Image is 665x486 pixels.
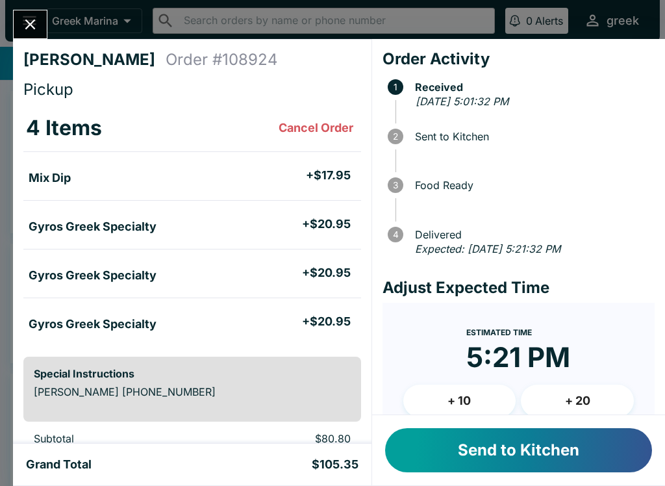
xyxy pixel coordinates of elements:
[29,268,157,283] h5: Gyros Greek Specialty
[385,428,652,472] button: Send to Kitchen
[392,229,398,240] text: 4
[466,340,570,374] time: 5:21 PM
[408,131,655,142] span: Sent to Kitchen
[393,180,398,190] text: 3
[26,115,102,141] h3: 4 Items
[23,50,166,70] h4: [PERSON_NAME]
[302,216,351,232] h5: + $20.95
[223,432,350,445] p: $80.80
[29,219,157,235] h5: Gyros Greek Specialty
[383,278,655,298] h4: Adjust Expected Time
[34,367,351,380] h6: Special Instructions
[29,170,71,186] h5: Mix Dip
[14,10,47,38] button: Close
[29,316,157,332] h5: Gyros Greek Specialty
[166,50,278,70] h4: Order # 108924
[273,115,358,141] button: Cancel Order
[408,229,655,240] span: Delivered
[466,327,532,337] span: Estimated Time
[415,242,560,255] em: Expected: [DATE] 5:21:32 PM
[302,265,351,281] h5: + $20.95
[34,385,351,398] p: [PERSON_NAME] [PHONE_NUMBER]
[306,168,351,183] h5: + $17.95
[23,105,361,346] table: orders table
[408,81,655,93] span: Received
[393,131,398,142] text: 2
[23,80,73,99] span: Pickup
[312,457,358,472] h5: $105.35
[408,179,655,191] span: Food Ready
[26,457,92,472] h5: Grand Total
[383,49,655,69] h4: Order Activity
[394,82,397,92] text: 1
[521,385,634,417] button: + 20
[34,432,202,445] p: Subtotal
[302,314,351,329] h5: + $20.95
[403,385,516,417] button: + 10
[416,95,508,108] em: [DATE] 5:01:32 PM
